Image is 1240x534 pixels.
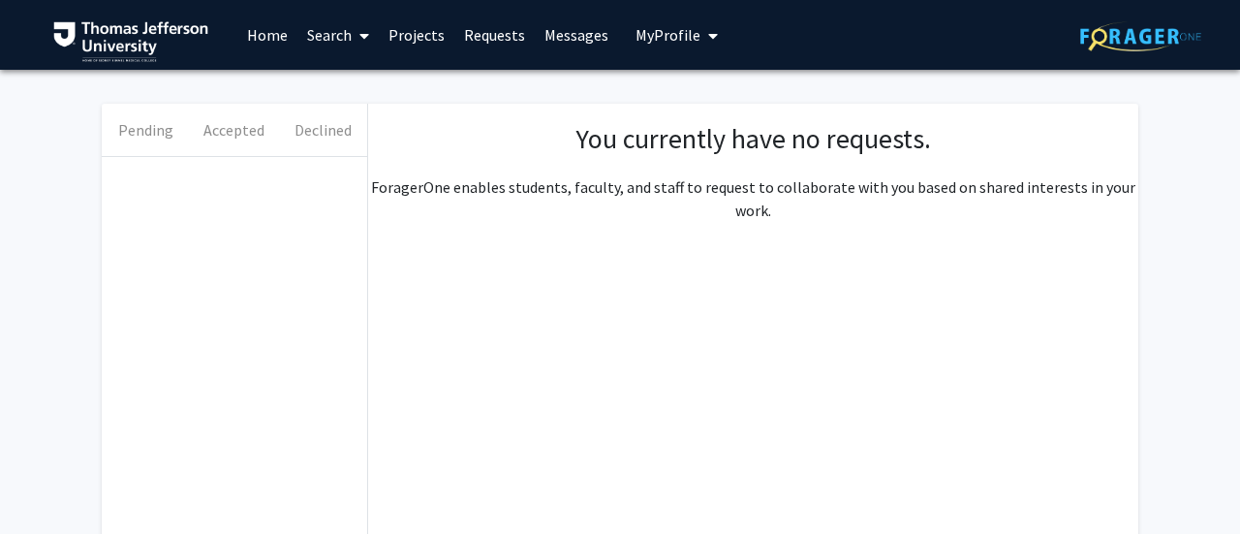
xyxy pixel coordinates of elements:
[535,1,618,69] a: Messages
[237,1,297,69] a: Home
[102,104,190,156] button: Pending
[454,1,535,69] a: Requests
[279,104,367,156] button: Declined
[635,25,700,45] span: My Profile
[379,1,454,69] a: Projects
[297,1,379,69] a: Search
[53,21,208,62] img: Thomas Jefferson University Logo
[387,123,1119,156] h1: You currently have no requests.
[1080,21,1201,51] img: ForagerOne Logo
[368,175,1138,222] p: ForagerOne enables students, faculty, and staff to request to collaborate with you based on share...
[190,104,278,156] button: Accepted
